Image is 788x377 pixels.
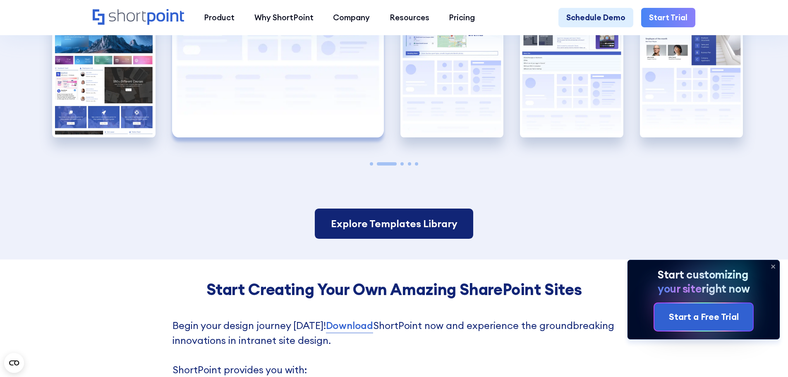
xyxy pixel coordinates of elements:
[415,162,418,166] span: Go to slide 5
[520,11,623,138] img: SharePoint Communication site example for news
[377,162,397,166] span: Go to slide 2
[520,11,623,138] div: 4 / 5
[380,8,439,28] a: Resources
[244,8,323,28] a: Why ShortPoint
[370,162,373,166] span: Go to slide 1
[640,11,743,138] img: HR SharePoint site example for documents
[204,12,235,24] div: Product
[640,11,743,138] div: 5 / 5
[747,337,788,377] div: Widget chat
[315,209,473,239] a: Explore Templates Library
[400,11,504,138] img: Internal SharePoint site example for company policy
[641,8,695,28] a: Start Trial
[254,12,314,24] div: Why ShortPoint
[93,9,184,26] a: Home
[449,12,475,24] div: Pricing
[326,318,373,333] a: Download
[439,8,485,28] a: Pricing
[558,8,633,28] a: Schedule Demo
[669,310,739,324] div: Start a Free Trial
[52,11,156,138] img: Best SharePoint Intranet Site Designs
[400,162,404,166] span: Go to slide 3
[747,337,788,377] iframe: Chat Widget
[52,11,156,138] div: 1 / 5
[194,8,244,28] a: Product
[333,12,370,24] div: Company
[172,280,616,298] h4: Start Creating Your Own Amazing SharePoint Sites
[400,11,504,138] div: 3 / 5
[4,353,24,373] button: Open CMP widget
[323,8,380,28] a: Company
[408,162,411,166] span: Go to slide 4
[390,12,429,24] div: Resources
[654,303,753,331] a: Start a Free Trial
